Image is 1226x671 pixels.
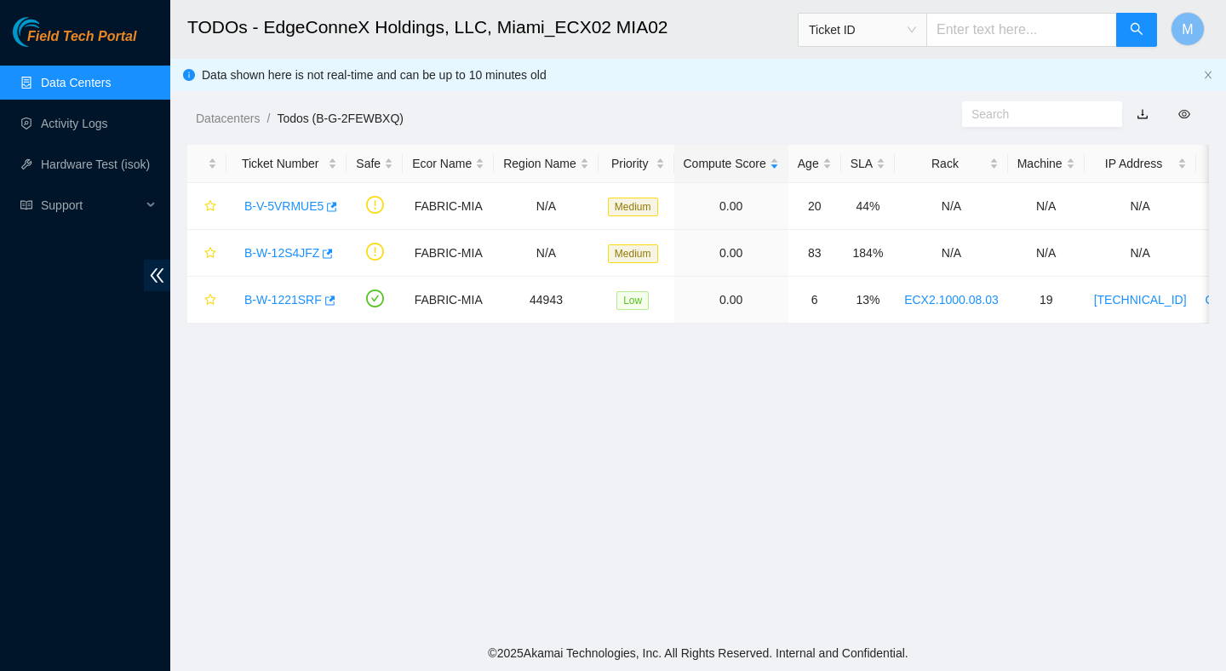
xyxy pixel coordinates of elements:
[809,17,916,43] span: Ticket ID
[1203,70,1213,81] button: close
[608,198,658,216] span: Medium
[1008,183,1085,230] td: N/A
[926,13,1117,47] input: Enter text here...
[895,230,1008,277] td: N/A
[41,76,111,89] a: Data Centers
[13,31,136,53] a: Akamai TechnologiesField Tech Portal
[266,112,270,125] span: /
[196,112,260,125] a: Datacenters
[674,230,788,277] td: 0.00
[13,17,86,47] img: Akamai Technologies
[366,196,384,214] span: exclamation-circle
[20,199,32,211] span: read
[1008,277,1085,324] td: 19
[1008,230,1085,277] td: N/A
[244,246,319,260] a: B-W-12S4JFZ
[608,244,658,263] span: Medium
[616,291,649,310] span: Low
[244,293,322,307] a: B-W-1221SRF
[1171,12,1205,46] button: M
[1085,183,1196,230] td: N/A
[494,277,599,324] td: 44943
[1137,107,1149,121] a: download
[41,158,150,171] a: Hardware Test (isok)
[204,200,216,214] span: star
[403,183,494,230] td: FABRIC-MIA
[170,635,1226,671] footer: © 2025 Akamai Technologies, Inc. All Rights Reserved. Internal and Confidential.
[197,192,217,220] button: star
[674,277,788,324] td: 0.00
[1203,70,1213,80] span: close
[277,112,404,125] a: Todos (B-G-2FEWBXQ)
[204,247,216,261] span: star
[494,183,599,230] td: N/A
[904,293,999,307] a: ECX2.1000.08.03
[366,290,384,307] span: check-circle
[788,277,841,324] td: 6
[204,294,216,307] span: star
[1085,230,1196,277] td: N/A
[197,239,217,267] button: star
[895,183,1008,230] td: N/A
[788,183,841,230] td: 20
[841,183,895,230] td: 44%
[841,277,895,324] td: 13%
[41,188,141,222] span: Support
[674,183,788,230] td: 0.00
[144,260,170,291] span: double-left
[971,105,1099,123] input: Search
[41,117,108,130] a: Activity Logs
[1094,293,1187,307] a: [TECHNICAL_ID]
[27,29,136,45] span: Field Tech Portal
[1178,108,1190,120] span: eye
[1130,22,1143,38] span: search
[1116,13,1157,47] button: search
[366,243,384,261] span: exclamation-circle
[1182,19,1193,40] span: M
[403,277,494,324] td: FABRIC-MIA
[1124,100,1161,128] button: download
[788,230,841,277] td: 83
[197,286,217,313] button: star
[841,230,895,277] td: 184%
[494,230,599,277] td: N/A
[244,199,324,213] a: B-V-5VRMUE5
[403,230,494,277] td: FABRIC-MIA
